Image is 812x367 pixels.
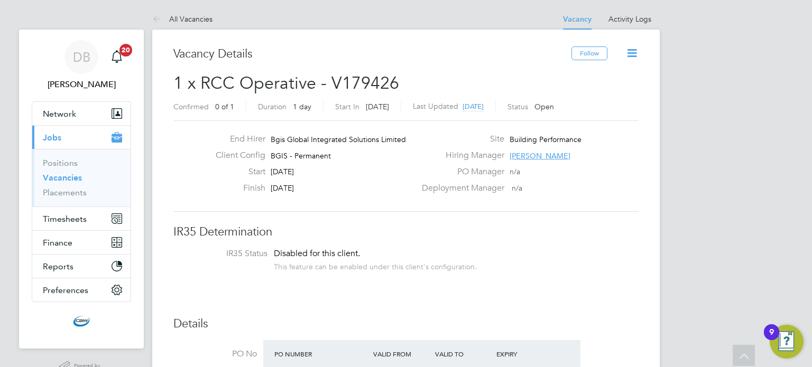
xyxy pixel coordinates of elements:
[416,134,504,145] label: Site
[43,214,87,224] span: Timesheets
[274,259,477,271] div: This feature can be enabled under this client's configuration.
[272,344,371,363] div: PO Number
[173,46,571,62] h3: Vacancy Details
[416,183,504,194] label: Deployment Manager
[416,150,504,161] label: Hiring Manager
[43,133,61,143] span: Jobs
[510,151,570,161] span: [PERSON_NAME]
[106,40,127,74] a: 20
[769,332,774,346] div: 9
[173,102,209,111] label: Confirmed
[432,344,494,363] div: Valid To
[207,183,265,194] label: Finish
[19,30,144,349] nav: Main navigation
[152,14,213,24] a: All Vacancies
[32,231,131,254] button: Finance
[32,207,131,230] button: Timesheets
[563,15,592,24] a: Vacancy
[271,135,406,144] span: Bgis Global Integrated Solutions Limited
[508,102,528,111] label: Status
[173,224,639,240] h3: IR35 Determination
[43,173,82,183] a: Vacancies
[73,50,90,64] span: DB
[293,102,311,111] span: 1 day
[184,248,267,259] label: IR35 Status
[608,14,651,24] a: Activity Logs
[32,149,131,206] div: Jobs
[770,325,804,359] button: Open Resource Center, 9 new notifications
[271,167,294,176] span: [DATE]
[173,73,399,93] span: 1 x RCC Operative - V179426
[119,44,132,57] span: 20
[371,344,432,363] div: Valid From
[32,255,131,278] button: Reports
[43,261,73,271] span: Reports
[215,102,234,111] span: 0 of 1
[271,151,331,161] span: BGIS - Permanent
[43,187,87,197] a: Placements
[32,102,131,125] button: Network
[43,285,88,295] span: Preferences
[416,166,504,177] label: PO Manager
[32,126,131,149] button: Jobs
[510,167,520,176] span: n/a
[258,102,287,111] label: Duration
[494,344,556,363] div: Expiry
[32,313,131,330] a: Go to home page
[335,102,359,111] label: Start In
[271,183,294,193] span: [DATE]
[43,238,72,248] span: Finance
[32,40,131,91] a: DB[PERSON_NAME]
[32,78,131,91] span: Daniel Barber
[366,102,389,111] span: [DATE]
[207,150,265,161] label: Client Config
[274,248,360,259] span: Disabled for this client.
[510,135,582,144] span: Building Performance
[571,46,607,60] button: Follow
[43,158,78,168] a: Positions
[413,101,458,111] label: Last Updated
[73,313,90,330] img: cbwstaffingsolutions-logo-retina.png
[207,166,265,177] label: Start
[43,109,76,119] span: Network
[32,278,131,302] button: Preferences
[173,349,257,360] label: PO No
[463,102,484,111] span: [DATE]
[534,102,554,111] span: Open
[512,183,522,193] span: n/a
[207,134,265,145] label: End Hirer
[173,316,639,332] h3: Details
